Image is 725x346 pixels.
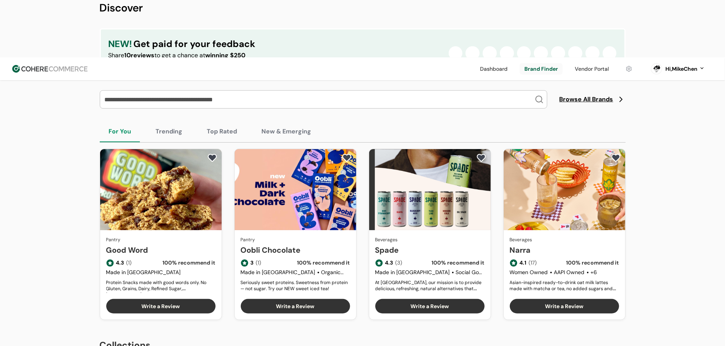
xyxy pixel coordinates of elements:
[106,244,216,256] a: Good Word
[510,244,619,256] a: Narra
[198,121,247,142] button: Top Rated
[206,152,219,164] button: add to favorite
[665,65,697,73] div: Hi, MikeChen
[100,1,143,15] span: Discover
[375,244,485,256] a: Spade
[155,51,206,59] span: to get a chance at
[475,152,488,164] button: add to favorite
[560,95,613,104] span: Browse All Brands
[241,299,350,314] button: Write a Review
[665,65,705,73] button: Hi,MikeChen
[147,121,192,142] button: Trending
[134,37,256,51] span: Get paid for your feedback
[100,121,141,142] button: For You
[12,65,88,73] img: Cohere Logo
[510,299,619,314] button: Write a Review
[560,95,626,104] a: Browse All Brands
[109,37,132,51] span: NEW!
[106,299,216,314] button: Write a Review
[241,244,350,256] a: Oobli Chocolate
[610,152,622,164] button: add to favorite
[206,51,246,59] span: winning $250
[375,299,485,314] button: Write a Review
[341,152,353,164] button: add to favorite
[125,51,155,59] span: 10 reviews
[109,51,125,59] span: Share
[651,63,662,75] svg: 0 percent
[253,121,321,142] button: New & Emerging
